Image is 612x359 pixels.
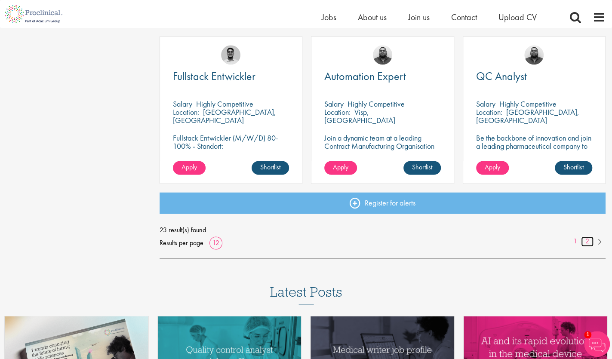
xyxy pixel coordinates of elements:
img: Timothy Deschamps [221,45,240,64]
a: Apply [173,161,206,175]
span: 1 [584,331,591,338]
a: Apply [324,161,357,175]
p: [GEOGRAPHIC_DATA], [GEOGRAPHIC_DATA] [173,107,276,125]
a: Shortlist [403,161,441,175]
h3: Latest Posts [270,284,342,305]
p: Join a dynamic team at a leading Contract Manufacturing Organisation (CMO) and contribute to grou... [324,134,440,175]
span: Location: [173,107,199,117]
p: Highly Competitive [196,99,253,109]
a: Apply [476,161,509,175]
span: Salary [476,99,495,109]
a: Jobs [322,12,336,23]
a: Register for alerts [160,192,606,214]
span: Automation Expert [324,69,406,83]
span: Apply [485,163,500,172]
span: Results per page [160,236,203,249]
p: Be the backbone of innovation and join a leading pharmaceutical company to help keep life-changin... [476,134,592,166]
span: QC Analyst [476,69,527,83]
img: Ashley Bennett [373,45,392,64]
span: Apply [181,163,197,172]
span: Salary [324,99,344,109]
span: 23 result(s) found [160,224,606,236]
span: Location: [476,107,502,117]
a: 12 [209,238,222,247]
p: Highly Competitive [348,99,405,109]
a: Automation Expert [324,71,440,82]
img: Ashley Bennett [524,45,544,64]
a: About us [358,12,387,23]
a: Join us [408,12,430,23]
a: Shortlist [252,161,289,175]
p: Fullstack Entwickler (M/W/D) 80-100% - Standort: [GEOGRAPHIC_DATA], [GEOGRAPHIC_DATA] - Arbeitsze... [173,134,289,175]
a: Upload CV [498,12,537,23]
p: Highly Competitive [499,99,557,109]
a: Contact [451,12,477,23]
p: Visp, [GEOGRAPHIC_DATA] [324,107,395,125]
span: Location: [324,107,351,117]
a: Shortlist [555,161,592,175]
a: 2 [581,236,594,246]
a: 1 [569,236,581,246]
span: Apply [333,163,348,172]
span: Fullstack Entwickler [173,69,255,83]
img: Chatbot [584,331,610,357]
a: Fullstack Entwickler [173,71,289,82]
span: Salary [173,99,192,109]
a: QC Analyst [476,71,592,82]
p: [GEOGRAPHIC_DATA], [GEOGRAPHIC_DATA] [476,107,579,125]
